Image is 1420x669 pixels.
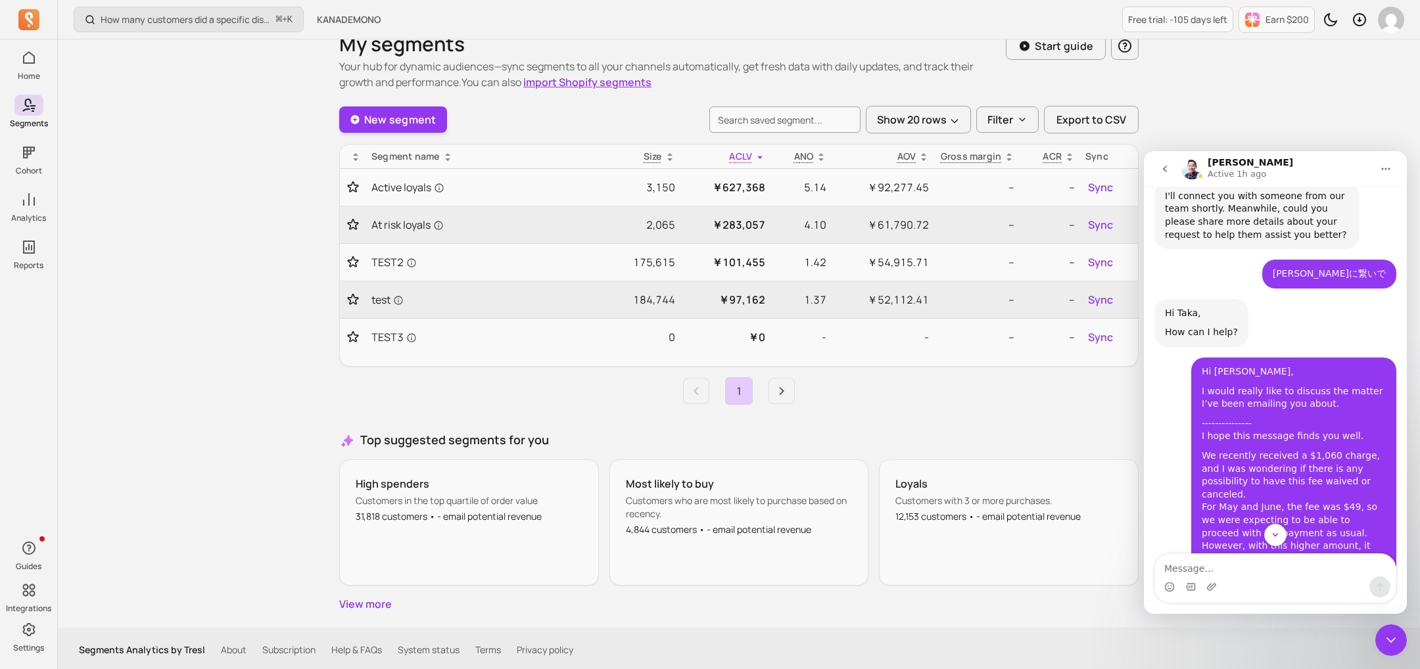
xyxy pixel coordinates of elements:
p: Segments Analytics by Tresl [79,643,205,657]
p: -- [939,329,1014,345]
span: Sync [1088,179,1113,195]
a: test [371,292,600,308]
p: 175,615 [611,254,674,270]
span: KANADEMONO [317,13,381,26]
kbd: ⌘ [275,12,283,28]
span: Size [644,150,662,162]
p: ￥92,277.45 [837,179,929,195]
p: - [776,329,826,345]
p: ￥283,057 [686,217,766,233]
p: 1.42 [776,254,826,270]
p: 2,065 [611,217,674,233]
p: -- [939,179,1014,195]
p: Cohort [16,166,42,176]
span: Sync [1088,329,1113,345]
p: Filter [987,112,1013,127]
button: Export to CSV [1044,106,1139,133]
p: 31,818 customers • - email potential revenue [356,510,582,523]
button: Start guide [1006,32,1106,60]
p: 184,744 [611,292,674,308]
p: How many customers did a specific discount code generate? [101,13,271,26]
div: --------------- I hope this message finds you well. [58,266,242,292]
h3: Top suggested segments for you [339,431,1139,449]
button: Toggle favorite [345,256,361,269]
button: Sync [1085,252,1116,273]
p: ACR [1043,150,1062,163]
button: Sync [1085,327,1116,348]
button: Earn $200 [1239,7,1315,33]
span: Active loyals [371,179,444,195]
span: You can also [461,75,651,89]
span: ACLV [729,150,752,162]
span: Sync [1088,217,1113,233]
button: Filter [976,106,1039,133]
a: At risk loyals [371,217,600,233]
a: Free trial: -105 days left [1122,7,1233,32]
button: Guides [14,535,43,574]
iframe: Intercom live chat [1144,151,1407,614]
p: Customers who are most likely to purchase based on recency. [626,494,853,520]
a: Privacy policy [517,643,573,657]
kbd: K [287,14,293,25]
button: Scroll to bottom [120,373,143,395]
p: ￥0 [686,329,766,345]
button: Gif picker [41,430,52,441]
p: -- [1025,292,1075,308]
span: test [371,292,404,308]
button: Sync [1085,177,1116,198]
p: 5.14 [776,179,826,195]
p: ￥97,162 [686,292,766,308]
p: Settings [13,643,44,653]
button: Emoji picker [20,430,31,441]
p: Your hub for dynamic audiences—sync segments to all your channels automatically, get fresh data w... [339,58,1006,90]
p: -- [1025,179,1075,195]
button: Toggle favorite [345,331,361,344]
p: Gross margin [941,150,1002,163]
button: Toggle favorite [345,293,361,306]
p: Free trial: -105 days left [1128,13,1227,26]
a: Page 1 is your current page [726,378,752,404]
textarea: Message… [11,403,252,425]
p: ￥627,368 [686,179,766,195]
span: TEST2 [371,254,417,270]
button: Upload attachment [62,430,73,441]
span: Export to CSV [1056,112,1126,127]
a: System status [398,643,460,657]
button: KANADEMONO [309,8,389,32]
a: import Shopify segments [523,75,651,89]
ul: Pagination [339,377,1139,405]
p: 0 [611,329,674,345]
a: Previous page [683,378,709,404]
h1: My segments [339,32,1006,56]
span: At risk loyals [371,217,444,233]
p: -- [939,217,1014,233]
input: search [709,106,861,133]
span: Sync [1088,292,1113,308]
span: ANO [794,150,814,162]
p: 1.37 [776,292,826,308]
a: Subscription [262,643,316,657]
p: ￥101,455 [686,254,766,270]
button: Send a message… [225,425,247,446]
p: 4.10 [776,217,826,233]
div: Hi [PERSON_NAME], [58,214,242,227]
a: About [221,643,247,657]
p: Start guide [1035,38,1093,54]
p: Customers with 3 or more purchases. [895,494,1122,507]
a: TEST3 [371,329,600,345]
button: Sync [1085,289,1116,310]
p: AOV [897,150,916,163]
a: Next page [769,378,795,404]
a: New segment [339,106,447,133]
p: - [837,329,929,345]
img: avatar [1378,7,1404,33]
